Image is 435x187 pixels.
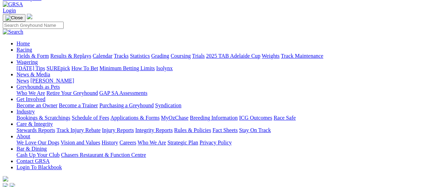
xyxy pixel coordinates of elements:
a: 2025 TAB Adelaide Cup [206,53,260,59]
img: logo-grsa-white.png [3,176,8,181]
a: Results & Replays [50,53,91,59]
a: Schedule of Fees [72,115,109,121]
a: Track Maintenance [281,53,323,59]
img: GRSA [3,1,23,8]
a: Cash Up Your Club [17,152,59,158]
a: Care & Integrity [17,121,53,127]
a: Login To Blackbook [17,164,62,170]
a: Become a Trainer [59,102,98,108]
a: Bar & Dining [17,146,47,152]
div: Care & Integrity [17,127,432,133]
a: ICG Outcomes [239,115,272,121]
a: MyOzChase [161,115,188,121]
a: Fact Sheets [213,127,238,133]
a: SUREpick [46,65,70,71]
a: Home [17,41,30,46]
a: Fields & Form [17,53,49,59]
a: How To Bet [72,65,98,71]
a: Weights [262,53,280,59]
img: logo-grsa-white.png [27,14,32,19]
a: Minimum Betting Limits [99,65,155,71]
a: Stay On Track [239,127,271,133]
a: Bookings & Scratchings [17,115,70,121]
a: Race Safe [273,115,295,121]
div: Racing [17,53,432,59]
div: Bar & Dining [17,152,432,158]
a: About [17,133,30,139]
a: Syndication [155,102,181,108]
a: Industry [17,109,35,114]
a: Wagering [17,59,38,65]
a: [DATE] Tips [17,65,45,71]
a: Track Injury Rebate [56,127,100,133]
a: Calendar [93,53,112,59]
button: Toggle navigation [3,14,25,22]
a: Stewards Reports [17,127,55,133]
a: Coursing [171,53,191,59]
a: Integrity Reports [135,127,173,133]
div: Industry [17,115,432,121]
div: Greyhounds as Pets [17,90,432,96]
a: Isolynx [156,65,173,71]
div: News & Media [17,78,432,84]
div: Wagering [17,65,432,71]
a: News [17,78,29,84]
div: Get Involved [17,102,432,109]
a: Greyhounds as Pets [17,84,60,90]
a: GAP SA Assessments [99,90,148,96]
input: Search [3,22,64,29]
a: Grading [151,53,169,59]
a: Injury Reports [102,127,134,133]
a: Who We Are [138,140,166,145]
img: Search [3,29,23,35]
a: Get Involved [17,96,45,102]
a: Breeding Information [190,115,238,121]
a: Become an Owner [17,102,57,108]
a: Tracks [114,53,129,59]
a: Privacy Policy [199,140,232,145]
a: [PERSON_NAME] [30,78,74,84]
a: Contact GRSA [17,158,50,164]
a: Careers [119,140,136,145]
a: Applications & Forms [110,115,160,121]
a: Purchasing a Greyhound [99,102,154,108]
a: Strategic Plan [167,140,198,145]
a: Retire Your Greyhound [46,90,98,96]
a: Racing [17,47,32,53]
div: About [17,140,432,146]
a: Login [3,8,16,13]
a: News & Media [17,71,50,77]
a: Trials [192,53,205,59]
img: Close [6,15,23,21]
a: History [101,140,118,145]
a: Chasers Restaurant & Function Centre [61,152,146,158]
a: We Love Our Dogs [17,140,59,145]
a: Who We Are [17,90,45,96]
a: Statistics [130,53,150,59]
a: Vision and Values [61,140,100,145]
a: Rules & Policies [174,127,211,133]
